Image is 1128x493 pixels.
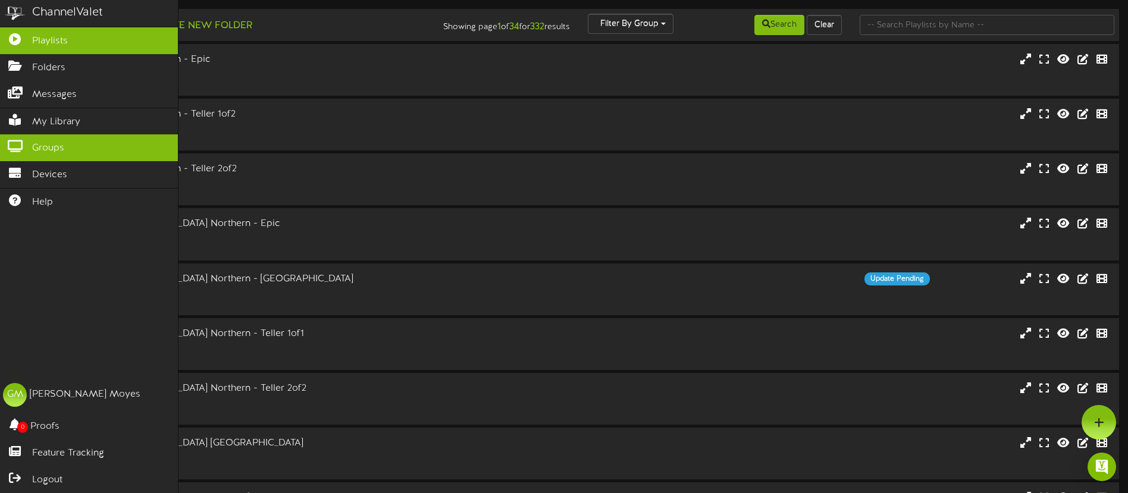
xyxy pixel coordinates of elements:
[860,15,1114,35] input: -- Search Playlists by Name --
[497,21,501,32] strong: 1
[32,168,67,182] span: Devices
[48,382,480,395] div: AZ - 056 - [GEOGRAPHIC_DATA] Northern - Teller 2of2
[48,351,480,361] div: # 874
[3,383,27,407] div: GM
[48,108,480,121] div: AZ - 033 - Mesa Southern - Teller 1of2
[48,176,480,186] div: Landscape ( 16:9 )
[48,285,480,296] div: Portrait ( 9:16 )
[48,67,480,77] div: Landscape ( 16:9 )
[48,395,480,406] div: Landscape ( 16:9 )
[32,34,68,48] span: Playlists
[48,327,480,341] div: AZ - 056 - [GEOGRAPHIC_DATA] Northern - Teller 1of1
[48,77,480,87] div: # 876
[48,406,480,416] div: # 875
[530,21,544,32] strong: 332
[32,115,80,129] span: My Library
[48,460,480,470] div: # 5652
[48,186,480,196] div: # 871
[48,241,480,251] div: # 5649
[48,162,480,176] div: AZ - 033 - Mesa Southern - Teller 2of2
[397,14,579,34] div: Showing page of for results
[48,121,480,131] div: Landscape ( 16:9 )
[588,14,673,34] button: Filter By Group
[48,217,480,231] div: AZ - 056 - [GEOGRAPHIC_DATA] Northern - Epic
[32,473,62,487] span: Logout
[48,450,480,460] div: Landscape ( 16:9 )
[48,131,480,142] div: # 870
[32,4,103,21] div: ChannelValet
[48,296,480,306] div: # 5650
[1088,453,1116,481] div: Open Intercom Messenger
[754,15,804,35] button: Search
[48,437,480,450] div: AZ - 056 - [GEOGRAPHIC_DATA] [GEOGRAPHIC_DATA]
[32,447,104,460] span: Feature Tracking
[32,196,53,209] span: Help
[32,88,77,102] span: Messages
[32,61,65,75] span: Folders
[30,420,59,434] span: Proofs
[32,142,64,155] span: Groups
[17,422,28,433] span: 0
[48,340,480,350] div: Landscape ( 16:9 )
[48,272,480,286] div: AZ - 056 - [GEOGRAPHIC_DATA] Northern - [GEOGRAPHIC_DATA]
[48,231,480,241] div: Landscape ( 16:9 )
[30,388,140,401] div: [PERSON_NAME] Moyes
[48,53,480,67] div: AZ - 033 - Mesa Southern - Epic
[807,15,842,35] button: Clear
[864,272,930,285] div: Update Pending
[509,21,519,32] strong: 34
[137,18,256,33] button: Create New Folder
